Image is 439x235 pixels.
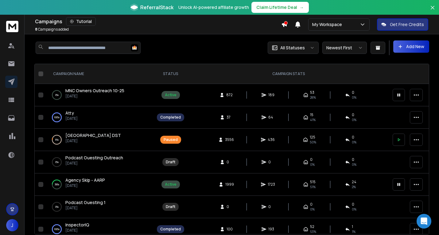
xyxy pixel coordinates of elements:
span: 3556 [225,137,234,142]
span: 0 % [352,95,356,100]
span: 0 [310,202,313,207]
span: 8 [35,27,37,32]
button: Tutorial [66,17,96,26]
a: Podcast Guesting 1 [65,199,106,206]
span: 51 % [310,184,316,189]
span: 0 [352,157,354,162]
span: 515 [310,180,316,184]
span: 0 [352,112,354,117]
p: [DATE] [65,206,106,210]
span: 1 % [352,229,355,234]
td: 6%[GEOGRAPHIC_DATA] DST[DATE] [46,129,153,151]
div: Campaigns [35,17,281,26]
div: Active [165,93,177,97]
span: 0 % [352,117,356,122]
a: Atty [65,110,74,116]
a: Agency Skip - AARP [65,177,105,183]
span: 0 [352,135,354,140]
span: 0 [268,160,274,165]
div: Completed [160,227,181,232]
div: Paused [164,137,178,142]
span: 0% [310,162,315,167]
td: 39%Agency Skip - AARP[DATE] [46,173,153,196]
span: 64 [268,115,274,120]
p: 6 % [55,137,59,143]
p: Unlock AI-powered affiliate growth [178,4,249,10]
button: Get Free Credits [377,18,428,31]
span: 37 [227,115,233,120]
p: 0 % [55,159,59,165]
p: Get Free Credits [390,21,424,28]
p: [DATE] [65,94,124,99]
div: Active [165,182,177,187]
span: 15 [310,112,313,117]
a: [GEOGRAPHIC_DATA] DST [65,132,121,138]
td: 0%Podcast Guesting Outreach[DATE] [46,151,153,173]
span: 189 [268,93,274,97]
span: [GEOGRAPHIC_DATA] DST [65,132,121,138]
p: 39 % [55,181,59,188]
p: My Workspace [312,21,344,28]
span: 24 [352,180,356,184]
button: Close banner [429,4,437,18]
span: 53 % [310,229,316,234]
span: 0 [310,157,313,162]
div: Completed [160,115,181,120]
span: 1723 [268,182,275,187]
span: 50 % [310,140,316,145]
p: 0 % [55,204,59,210]
span: 53 [310,90,314,95]
div: Draft [166,204,175,209]
span: 0% [310,207,315,212]
p: Campaigns added [35,27,69,32]
button: Add New [393,40,429,53]
span: 100 [227,227,233,232]
span: 0 [227,160,233,165]
p: [DATE] [65,183,105,188]
div: Draft [166,160,175,165]
th: STATUS [153,64,188,84]
button: Newest First [322,42,367,54]
span: 193 [268,227,274,232]
p: 0 % [55,92,59,98]
span: 436 [268,137,275,142]
button: J [6,219,18,231]
span: 0 [268,204,274,209]
span: 0% [352,207,356,212]
th: CAMPAIGN STATS [188,64,389,84]
span: 125 [310,135,315,140]
span: ReferralStack [140,4,173,11]
p: [DATE] [65,138,121,143]
div: Open Intercom Messenger [417,214,431,229]
th: CAMPAIGN NAME [46,64,153,84]
a: InspectorIQ [65,222,89,228]
span: 0 [352,90,354,95]
span: MNC Owners Outreach 10-25 [65,88,124,93]
span: 0 [227,204,233,209]
td: 0%MNC Owners Outreach 10-25[DATE] [46,84,153,106]
td: 0%Podcast Guesting 1[DATE] [46,196,153,218]
span: 0 % [352,140,356,145]
a: Podcast Guesting Outreach [65,155,123,161]
span: 41 % [310,117,316,122]
span: 28 % [310,95,316,100]
span: 52 [310,224,314,229]
span: 1999 [225,182,234,187]
p: All Statuses [280,45,305,51]
span: 872 [226,93,233,97]
td: 100%Atty[DATE] [46,106,153,129]
p: 100 % [54,114,60,120]
span: 0 [352,202,354,207]
span: 1 [352,224,353,229]
p: [DATE] [65,228,89,233]
button: Claim Lifetime Deal→ [251,2,309,13]
p: 100 % [54,226,60,232]
span: 0% [352,162,356,167]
